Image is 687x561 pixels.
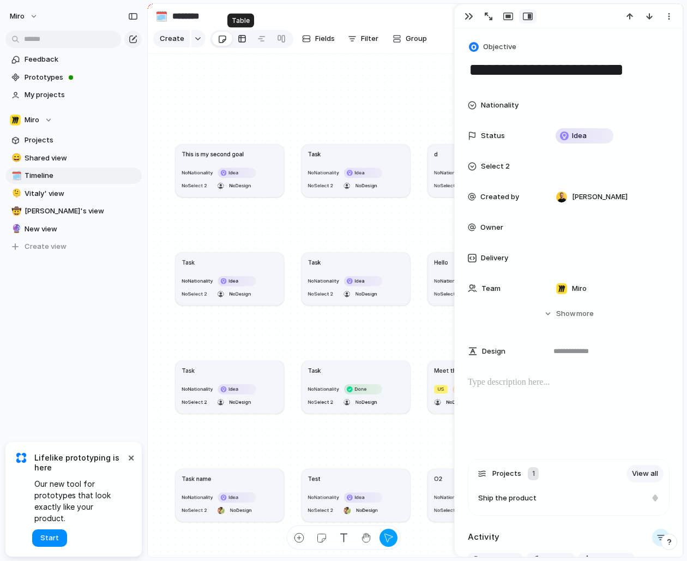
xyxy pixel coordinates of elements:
button: 🤠 [10,206,21,217]
span: No Design [230,182,251,189]
span: Idea [355,169,365,176]
div: 🗓️ [11,170,19,182]
span: Nationality [481,100,519,111]
div: 😄Shared view [5,150,142,166]
button: NoSelect 2 [306,180,335,192]
span: No Nationality [308,494,339,500]
h1: O2 [434,474,442,483]
button: Done [342,383,384,395]
h1: Task [182,366,195,375]
span: No Select 2 [434,291,459,297]
button: NoNationality [306,383,340,395]
div: 🫠Vitaly' view [5,186,142,202]
span: No Nationality [182,278,213,284]
span: No Design [355,290,377,297]
button: Filter [343,30,383,47]
div: Table [227,14,254,28]
span: Fields [315,33,335,44]
button: Objective [467,39,520,55]
h1: d [434,150,438,158]
span: Lifelike prototyping is here [34,453,125,473]
button: 😄 [10,153,21,164]
span: No Select 2 [308,182,333,188]
span: Shared view [25,153,138,164]
span: Create view [25,241,67,252]
a: Prototypes [5,69,142,86]
button: NoSelect 2 [306,504,335,516]
button: NoNationality [180,383,214,395]
a: 🔮New view [5,221,142,237]
span: Idea [228,385,238,392]
span: No Select 2 [308,291,333,297]
span: Owner [480,222,503,233]
h1: This is my second goal [182,150,244,158]
button: Idea [342,492,384,503]
div: 1 [528,467,539,480]
span: No Design [355,398,377,405]
button: Idea [342,167,384,178]
span: No Nationality [308,386,339,392]
div: 🤠[PERSON_NAME]'s view [5,203,142,219]
span: No Nationality [308,278,339,284]
span: No Design [447,398,468,405]
button: Create view [5,238,142,255]
button: NoSelect 2 [180,288,209,300]
h1: Meet the client [434,366,477,375]
span: Select 2 [481,161,510,172]
h1: Task name [182,474,211,483]
span: Done [355,385,367,392]
span: No Select 2 [434,507,459,513]
span: No Design [230,290,251,297]
span: Idea [572,130,587,141]
button: NoSelect 2 [180,180,209,192]
button: NoSelect 2 [306,288,335,300]
a: My projects [5,87,142,103]
span: New view [25,224,138,235]
button: 🔮 [10,224,21,235]
span: miro [10,11,25,22]
button: Start [32,529,67,547]
span: No Select 2 [182,507,207,513]
span: [PERSON_NAME]'s view [25,206,138,217]
span: No Select 2 [182,291,207,297]
span: Filter [361,33,378,44]
span: No Design [230,398,251,405]
button: NoSelect 2 [180,396,209,408]
span: Projects [25,135,138,146]
button: Create [153,30,190,47]
button: Fields [298,30,339,47]
span: No Nationality [434,169,465,175]
button: 🗓️ [153,8,170,25]
span: Miro [25,115,39,126]
div: 🗓️ [155,9,167,23]
span: Idea [355,494,365,501]
span: Idea [228,169,238,176]
button: Showmore [468,304,670,324]
button: Idea [216,167,258,178]
a: 🗓️Timeline [5,168,142,184]
button: NoNationality [180,167,214,178]
button: Miro [5,112,142,128]
button: NoSelect 2 [432,288,461,300]
span: [PERSON_NAME] [572,192,628,202]
span: Vitaly' view [25,188,138,199]
span: No Select 2 [182,399,207,405]
span: Objective [483,41,516,52]
button: NoSelect 2 [306,396,335,408]
a: Projects [5,132,142,148]
div: 😄 [11,152,19,164]
span: more [576,308,594,319]
button: Idea [216,492,258,503]
span: No Select 2 [308,399,333,405]
button: At risk [451,383,493,395]
span: Team [481,283,501,294]
span: No Select 2 [182,182,207,188]
span: Group [406,33,427,44]
h1: Task [182,258,195,266]
span: Create [160,33,184,44]
span: No Nationality [182,494,213,500]
span: Idea [228,277,238,284]
button: NoNationality [432,167,467,178]
h1: Test [308,474,321,483]
span: No Nationality [182,386,213,392]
